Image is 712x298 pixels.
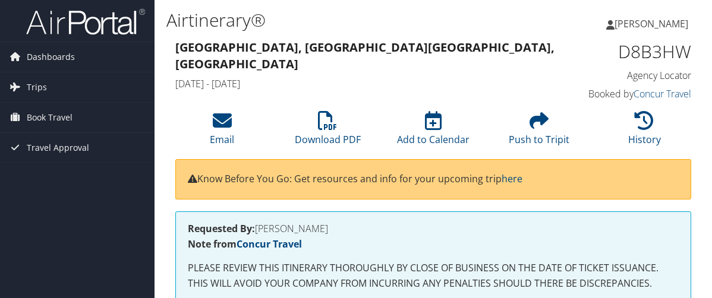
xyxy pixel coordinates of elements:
h1: D8B3HW [576,39,692,64]
h4: [PERSON_NAME] [188,224,679,233]
h1: Airtinerary® [166,8,522,33]
a: Add to Calendar [397,118,470,146]
span: [PERSON_NAME] [615,17,688,30]
a: Email [210,118,234,146]
a: [PERSON_NAME] [606,6,700,42]
span: Trips [27,72,47,102]
h4: [DATE] - [DATE] [175,77,558,90]
img: airportal-logo.png [26,8,145,36]
a: Download PDF [295,118,361,146]
a: Concur Travel [237,237,302,251]
h4: Booked by [576,87,692,100]
p: PLEASE REVIEW THIS ITINERARY THOROUGHLY BY CLOSE OF BUSINESS ON THE DATE OF TICKET ISSUANCE. THIS... [188,261,679,291]
a: History [628,118,661,146]
a: Push to Tripit [509,118,569,146]
span: Book Travel [27,103,73,132]
strong: Requested By: [188,222,255,235]
h4: Agency Locator [576,69,692,82]
strong: [GEOGRAPHIC_DATA], [GEOGRAPHIC_DATA] [GEOGRAPHIC_DATA], [GEOGRAPHIC_DATA] [175,39,555,72]
a: Concur Travel [634,87,691,100]
span: Dashboards [27,42,75,72]
p: Know Before You Go: Get resources and info for your upcoming trip [188,172,679,187]
a: here [502,172,522,185]
strong: Note from [188,237,302,251]
span: Travel Approval [27,133,89,163]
